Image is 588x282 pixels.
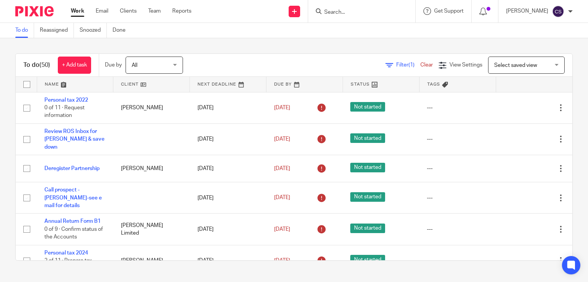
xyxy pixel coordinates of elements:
img: Pixie [15,6,54,16]
span: Tags [427,82,440,86]
span: 0 of 9 · Confirm status of the Accounts [44,227,103,240]
p: Due by [105,61,122,69]
span: (1) [408,62,415,68]
a: Deregister Partnership [44,166,100,171]
span: View Settings [449,62,482,68]
span: 0 of 11 · Request information [44,105,85,118]
span: Not started [350,255,385,264]
div: --- [427,225,488,233]
a: Personal tax 2024 [44,250,88,256]
div: --- [427,135,488,143]
a: Email [96,7,108,15]
td: [PERSON_NAME] [113,245,190,276]
td: [DATE] [190,92,266,123]
td: [DATE] [190,123,266,155]
div: --- [427,104,488,112]
span: Select saved view [494,63,537,68]
input: Search [323,9,392,16]
img: svg%3E [552,5,564,18]
a: Clear [420,62,433,68]
a: Personal tax 2022 [44,97,88,103]
div: --- [427,257,488,264]
p: [PERSON_NAME] [506,7,548,15]
a: Snoozed [80,23,107,38]
a: Annual Return Form B1 [44,219,101,224]
h1: To do [23,61,50,69]
span: Filter [396,62,420,68]
span: Not started [350,192,385,202]
span: [DATE] [274,195,290,201]
td: [DATE] [190,155,266,182]
span: 2 of 11 · Prepare tax return [44,258,92,271]
a: Reports [172,7,191,15]
span: [DATE] [274,166,290,171]
span: [DATE] [274,258,290,263]
a: Team [148,7,161,15]
span: [DATE] [274,227,290,232]
a: Done [113,23,131,38]
span: All [132,63,137,68]
div: --- [427,194,488,202]
span: [DATE] [274,136,290,142]
a: Work [71,7,84,15]
span: Get Support [434,8,464,14]
td: [PERSON_NAME] Limited [113,214,190,245]
td: [PERSON_NAME] [113,155,190,182]
span: [DATE] [274,105,290,110]
td: [DATE] [190,182,266,214]
span: Not started [350,102,385,112]
a: To do [15,23,34,38]
span: Not started [350,224,385,233]
a: Review ROS Inbox for [PERSON_NAME] & save down [44,129,105,150]
span: Not started [350,133,385,143]
a: Reassigned [40,23,74,38]
a: + Add task [58,57,91,74]
td: [DATE] [190,245,266,276]
div: --- [427,165,488,172]
span: Not started [350,163,385,172]
a: Call prospect - [PERSON_NAME]-see e mail for details [44,187,102,208]
td: [DATE] [190,214,266,245]
a: Clients [120,7,137,15]
td: [PERSON_NAME] [113,92,190,123]
span: (50) [39,62,50,68]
